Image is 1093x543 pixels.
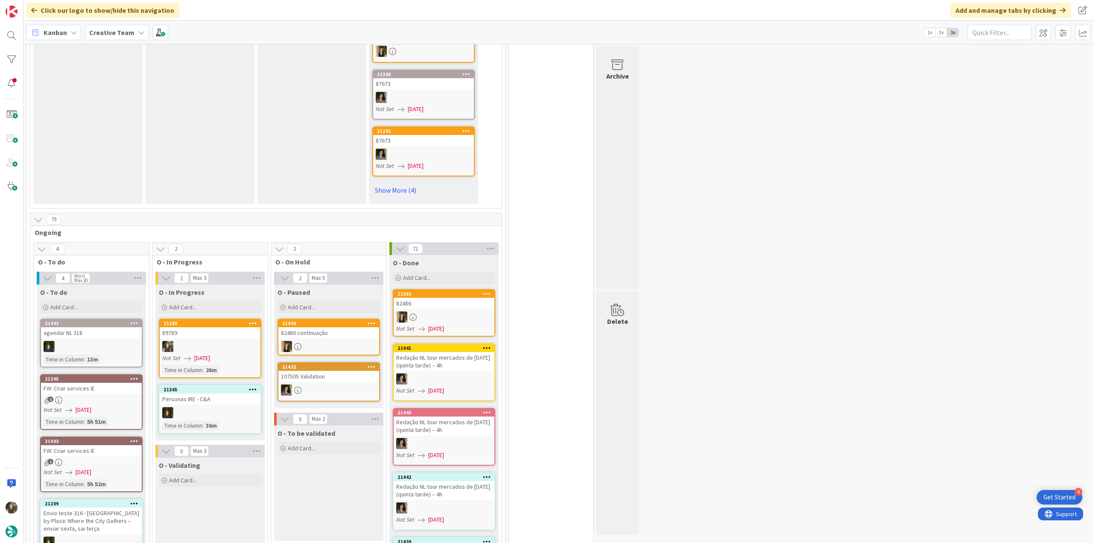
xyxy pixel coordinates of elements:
div: Min 0 [74,274,85,278]
img: SP [281,341,292,352]
div: Max 5 [312,276,325,280]
div: Get Started [1043,493,1075,502]
div: 21443agendar NL 318 [41,320,142,338]
a: 21440Redação NL tour mercados de [DATE] (quinta tarde) – 4hMSNot Set[DATE] [393,408,495,466]
div: 21293 [377,128,474,134]
span: 2x [935,28,947,37]
div: 21441Redação NL tour mercados de [DATE] (quinta tarde) – 4h [394,344,494,371]
div: 21441 [397,345,494,351]
div: MS [373,149,474,160]
span: 4 [50,244,64,254]
div: 4 [1075,488,1082,496]
span: [DATE] [76,405,91,414]
span: [DATE] [428,324,444,333]
a: 21441Redação NL tour mercados de [DATE] (quinta tarde) – 4hMSNot Set[DATE] [393,343,495,401]
img: MS [396,373,407,385]
span: 2 [293,273,307,283]
span: O - On Hold [275,258,376,266]
a: 2144482486 continuaçãoSP [278,319,380,355]
i: Not Set [376,105,394,113]
span: : [84,417,85,426]
div: 107505 Validation [278,371,379,382]
div: MS [394,373,494,385]
div: 21403 [45,438,142,444]
div: 21209 [41,500,142,508]
div: 2129387673 [373,127,474,146]
div: Time in Column [162,421,202,430]
span: O - To do [38,258,138,266]
span: O - In Progress [157,258,257,266]
div: Click our logo to show/hide this navigation [26,3,179,18]
span: 2 [169,244,183,254]
img: MS [376,149,387,160]
a: 21442Redação NL tour mercados de [DATE] (quinta tarde) – 4hMSNot Set[DATE] [393,473,495,530]
div: 21209 [45,501,142,507]
div: 82486 continuação [278,327,379,338]
img: IG [162,341,173,352]
div: Open Get Started checklist, remaining modules: 4 [1037,490,1082,505]
span: O - To do [40,288,67,296]
span: [DATE] [194,354,210,363]
img: MS [396,502,407,514]
div: MS [278,385,379,396]
div: Delete [607,316,628,326]
span: [DATE] [408,105,424,114]
span: 1x [924,28,935,37]
img: SP [396,311,407,323]
img: SP [376,46,387,57]
div: SP [394,311,494,323]
input: Quick Filter... [967,25,1032,40]
div: 2138282486 [394,290,494,309]
div: Redação NL tour mercados de [DATE] (quinta tarde) – 4h [394,417,494,435]
div: 21403FW: Criar services IE [41,437,142,456]
div: 21365 [164,387,260,393]
div: 21395 [41,375,142,383]
div: 21432107505 Validation [278,363,379,382]
div: 21443 [45,320,142,326]
b: Creative Team [89,28,134,37]
span: 0 [174,446,189,456]
span: Add Card... [169,476,196,484]
div: 21382 [394,290,494,298]
a: 2129387673MSNot Set[DATE] [372,126,475,176]
div: 2144482486 continuação [278,320,379,338]
div: 21444 [282,320,379,326]
i: Not Set [396,325,415,332]
div: 21442Redação NL tour mercados de [DATE] (quinta tarde) – 4h [394,473,494,500]
span: O - In Progress [159,288,205,296]
div: agendar NL 318 [41,327,142,338]
img: MC [44,341,55,352]
div: 5h 52m [85,479,108,489]
img: MC [162,407,173,418]
div: 13m [85,355,100,364]
a: 2138282486SPNot Set[DATE] [393,289,495,337]
i: Not Set [396,451,415,459]
div: 5h 51m [85,417,108,426]
span: 3x [947,28,959,37]
img: Visit kanbanzone.com [6,6,18,18]
i: Not Set [44,468,62,476]
span: 71 [408,244,423,254]
span: Add Card... [403,274,430,282]
div: 21442 [397,474,494,480]
img: avatar [6,525,18,537]
i: Not Set [396,516,415,523]
span: O - Paused [278,288,310,296]
img: MS [396,438,407,449]
div: MS [394,502,494,514]
span: Add Card... [288,444,315,452]
span: [DATE] [428,451,444,460]
div: Envio teste 316 - [GEOGRAPHIC_DATA] by Plaza: Where the City Gathers – enviar sexta, sai terça [41,508,142,534]
div: 87673 [373,135,474,146]
div: SP [278,341,379,352]
span: 79 [47,214,61,225]
a: 21395FW: Criar services IENot Set[DATE]Time in Column:5h 51m [40,374,143,430]
div: Max 3 [193,449,206,453]
span: 2 [174,273,189,283]
div: MC [160,407,260,418]
div: Time in Column [44,417,84,426]
span: : [202,365,204,375]
div: 21432 [282,364,379,370]
div: Time in Column [44,355,84,364]
div: 89789 [160,327,260,338]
